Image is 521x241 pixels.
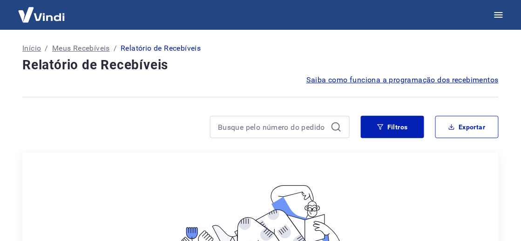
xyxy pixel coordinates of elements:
a: Meus Recebíveis [52,43,110,54]
input: Busque pelo número do pedido [218,120,327,134]
button: Exportar [435,116,499,138]
a: Início [22,43,41,54]
p: / [45,43,48,54]
h4: Relatório de Recebíveis [22,56,499,74]
button: Filtros [361,116,424,138]
a: Saiba como funciona a programação dos recebimentos [306,74,499,86]
p: Relatório de Recebíveis [121,43,201,54]
img: Vindi [11,0,72,29]
p: / [114,43,117,54]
